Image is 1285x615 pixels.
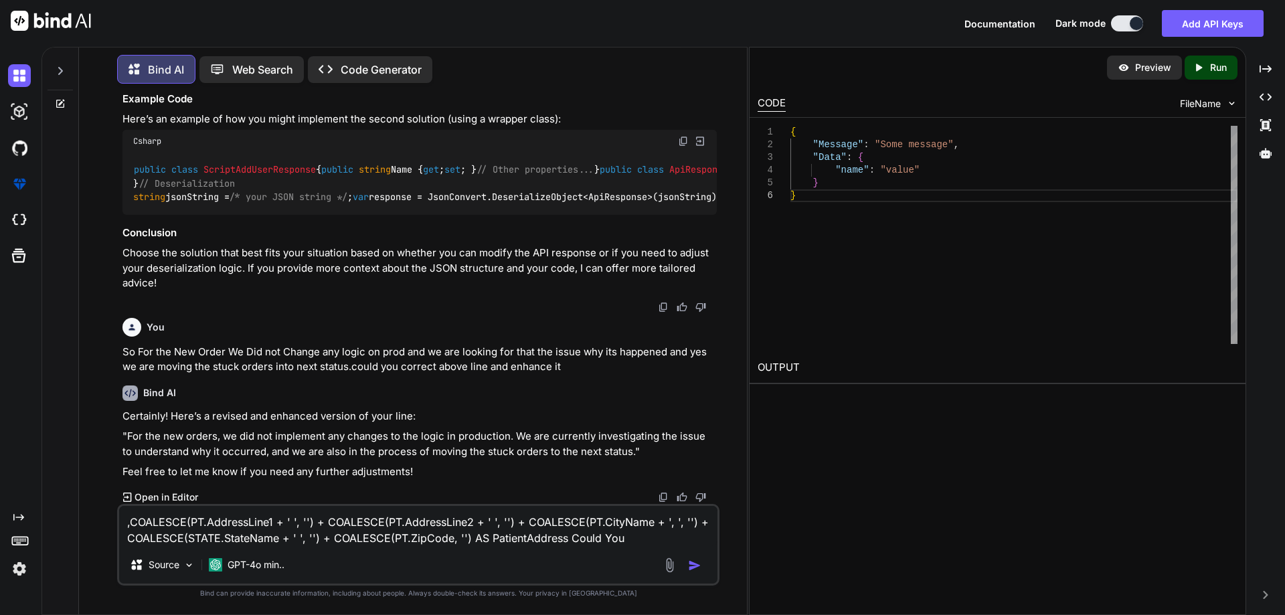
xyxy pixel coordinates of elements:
[964,18,1035,29] span: Documentation
[11,11,91,31] img: Bind AI
[695,302,706,313] img: dislike
[863,139,869,150] span: :
[8,557,31,580] img: settings
[750,352,1246,383] h2: OUTPUT
[149,558,179,572] p: Source
[1180,97,1221,110] span: FileName
[133,163,1173,204] code: { Name { ; ; } } { Message { ; ; } List<ScriptAddUserResponse> Data { ; ; } } jsonString = ; resp...
[1162,10,1264,37] button: Add API Keys
[694,135,706,147] img: Open in Browser
[444,164,460,176] span: set
[1118,62,1130,74] img: preview
[758,189,773,202] div: 6
[637,164,664,176] span: class
[133,191,165,203] span: string
[812,177,818,188] span: }
[812,152,846,163] span: "Data"
[117,588,719,598] p: Bind can provide inaccurate information, including about people. Always double-check its answers....
[869,165,874,175] span: :
[758,151,773,164] div: 3
[171,164,198,176] span: class
[875,139,954,150] span: "Some message"
[1055,17,1106,30] span: Dark mode
[119,506,717,546] textarea: ,COALESCE(PT.AddressLine1 + ' ', '') + COALESCE(PT.AddressLine2 + ' ', '') + COALESCE(PT.CityName...
[232,62,293,78] p: Web Search
[790,190,796,201] span: }
[183,559,195,571] img: Pick Models
[835,165,869,175] span: "name"
[1210,61,1227,74] p: Run
[134,164,166,176] span: public
[758,96,786,112] div: CODE
[477,164,594,176] span: // Other properties...
[122,226,717,241] h3: Conclusion
[147,321,165,334] h6: You
[359,164,391,176] span: string
[758,164,773,177] div: 4
[321,164,353,176] span: public
[688,559,701,572] img: icon
[139,177,235,189] span: // Deserialization
[1226,98,1237,109] img: chevron down
[8,100,31,123] img: darkAi-studio
[1135,61,1171,74] p: Preview
[600,164,632,176] span: public
[122,409,717,424] p: Certainly! Here’s a revised and enhanced version of your line:
[135,491,198,504] p: Open in Editor
[880,165,920,175] span: "value"
[122,464,717,480] p: Feel free to let me know if you need any further adjustments!
[847,152,852,163] span: :
[658,492,669,503] img: copy
[122,112,717,127] p: Here’s an example of how you might implement the second solution (using a wrapper class):
[122,92,717,107] h3: Example Code
[812,139,863,150] span: "Message"
[122,246,717,291] p: Choose the solution that best fits your situation based on whether you can modify the API respons...
[677,492,687,503] img: like
[758,139,773,151] div: 2
[8,64,31,87] img: darkChat
[423,164,439,176] span: get
[758,177,773,189] div: 5
[758,126,773,139] div: 1
[953,139,958,150] span: ,
[230,191,347,203] span: /* your JSON string */
[209,558,222,572] img: GPT-4o mini
[8,137,31,159] img: githubDark
[148,62,184,78] p: Bind AI
[964,17,1035,31] button: Documentation
[133,136,161,147] span: Csharp
[790,126,796,137] span: {
[658,302,669,313] img: copy
[122,345,717,375] p: So For the New Order We Did not Change any logic on prod and we are looking for that the issue wh...
[8,209,31,232] img: cloudideIcon
[203,164,316,176] span: ScriptAddUserResponse
[143,386,176,400] h6: Bind AI
[677,302,687,313] img: like
[857,152,863,163] span: {
[228,558,284,572] p: GPT-4o min..
[122,429,717,459] p: "For the new orders, we did not implement any changes to the logic in production. We are currentl...
[669,164,728,176] span: ApiResponse
[341,62,422,78] p: Code Generator
[353,191,369,203] span: var
[662,557,677,573] img: attachment
[8,173,31,195] img: premium
[678,136,689,147] img: copy
[695,492,706,503] img: dislike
